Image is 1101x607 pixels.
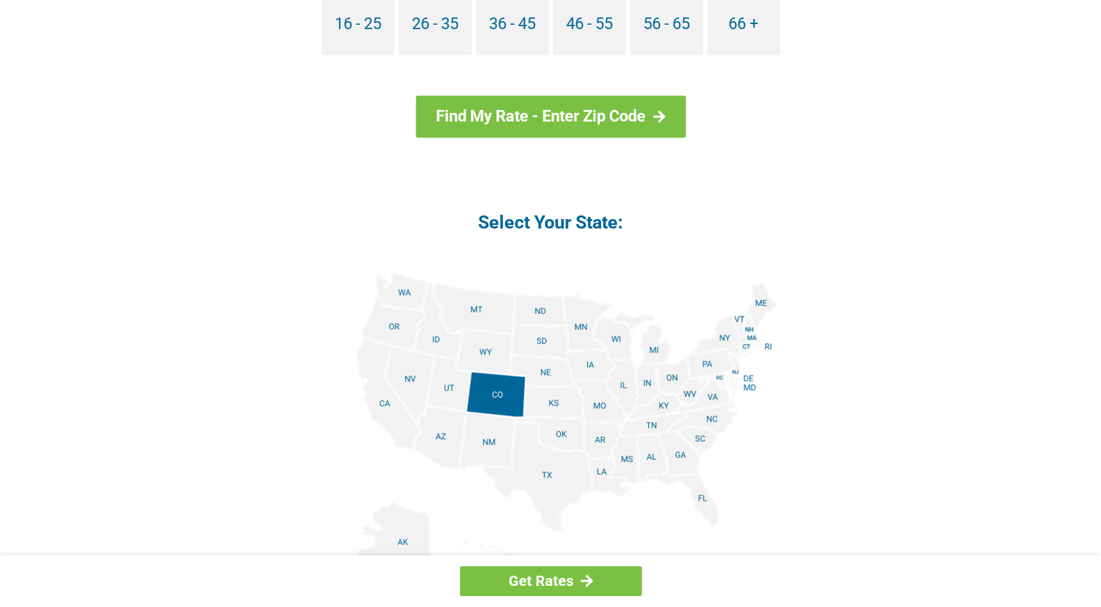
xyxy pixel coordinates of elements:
[460,566,642,596] a: Get Rates
[324,272,778,600] img: states
[202,210,900,234] h4: Select Your State:
[416,95,685,138] a: Find My Rate - Enter Zip Code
